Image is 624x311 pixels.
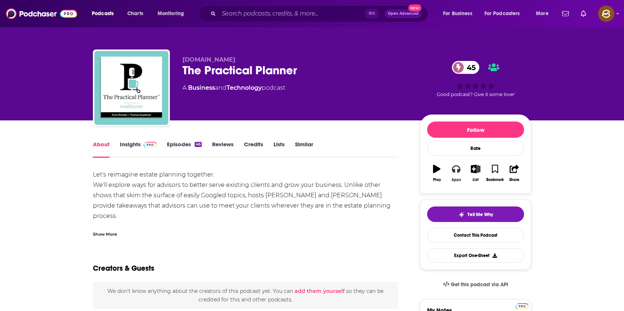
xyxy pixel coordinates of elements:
h2: Creators & Guests [93,264,154,273]
span: and [215,84,227,91]
span: [DOMAIN_NAME] [182,56,235,63]
a: InsightsPodchaser Pro [120,141,157,158]
a: Business [188,84,215,91]
img: Podchaser Pro [144,142,157,148]
a: 45 [452,61,479,74]
button: open menu [480,8,531,20]
a: Show notifications dropdown [559,7,572,20]
button: open menu [152,8,194,20]
button: open menu [87,8,123,20]
span: Good podcast? Give it some love! [437,92,514,97]
button: Open AdvancedNew [385,9,422,18]
div: List [473,178,479,182]
a: Reviews [212,141,234,158]
a: Credits [244,141,263,158]
span: ⌘ K [365,9,379,18]
button: tell me why sparkleTell Me Why [427,206,524,222]
a: Contact This Podcast [427,228,524,242]
span: Podcasts [92,8,114,19]
a: Technology [227,84,262,91]
button: List [466,160,485,187]
a: Charts [123,8,148,20]
a: Episodes46 [167,141,202,158]
a: Pro website [516,302,529,309]
div: Share [509,178,519,182]
span: For Business [443,8,472,19]
a: Get this podcast via API [437,276,514,294]
button: add them yourself [295,288,345,294]
img: tell me why sparkle [459,212,464,218]
button: open menu [531,8,558,20]
span: For Podcasters [484,8,520,19]
a: About [93,141,110,158]
button: Apps [446,160,466,187]
img: Podchaser Pro [516,303,529,309]
div: Apps [452,178,461,182]
div: Rate [427,141,524,156]
img: The Practical Planner [94,51,168,125]
img: Podchaser - Follow, Share and Rate Podcasts [6,7,77,21]
div: Play [433,178,441,182]
span: New [408,4,422,11]
button: Export One-Sheet [427,248,524,263]
span: Open Advanced [388,12,419,16]
button: Share [505,160,524,187]
div: 45Good podcast? Give it some love! [420,56,531,102]
div: Bookmark [486,178,504,182]
span: We don't know anything about the creators of this podcast yet . You can so they can be credited f... [107,288,383,303]
span: Logged in as hey85204 [598,6,614,22]
a: Lists [274,141,285,158]
button: Play [427,160,446,187]
input: Search podcasts, credits, & more... [219,8,365,20]
span: 45 [459,61,479,74]
span: Monitoring [158,8,184,19]
a: Similar [295,141,313,158]
span: Get this podcast via API [451,281,508,288]
span: Charts [127,8,143,19]
button: Follow [427,122,524,138]
div: Search podcasts, credits, & more... [205,5,435,22]
button: open menu [438,8,482,20]
button: Show profile menu [598,6,614,22]
img: User Profile [598,6,614,22]
span: More [536,8,548,19]
a: Show notifications dropdown [578,7,589,20]
div: 46 [195,142,202,147]
div: A podcast [182,83,285,92]
button: Bookmark [485,160,504,187]
span: Tell Me Why [467,212,493,218]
